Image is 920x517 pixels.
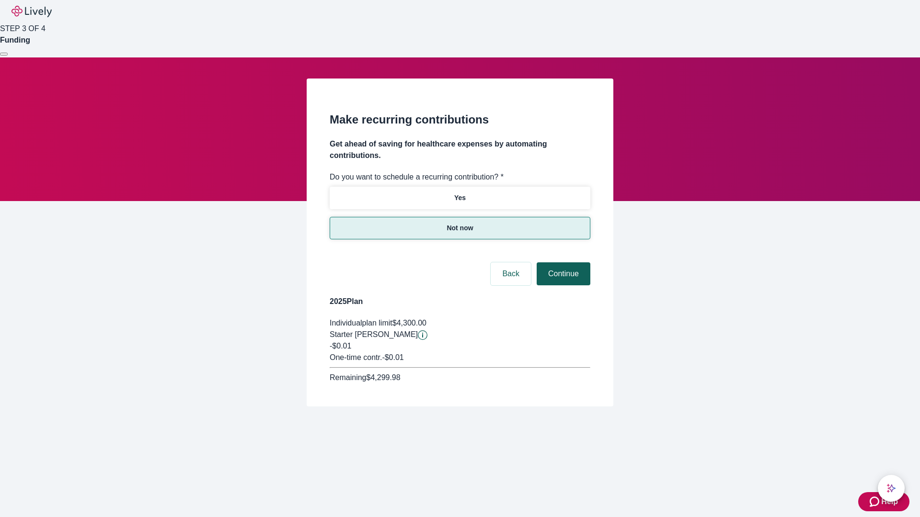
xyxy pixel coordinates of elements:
button: Not now [330,217,590,239]
button: chat [878,475,905,502]
button: Zendesk support iconHelp [858,492,909,511]
svg: Zendesk support icon [870,496,881,507]
span: Help [881,496,898,507]
img: Lively [11,6,52,17]
span: -$0.01 [330,342,351,350]
span: $4,300.00 [392,319,426,327]
p: Not now [447,223,473,233]
h2: Make recurring contributions [330,111,590,128]
h4: Get ahead of saving for healthcare expenses by automating contributions. [330,138,590,161]
p: Yes [454,193,466,203]
span: One-time contr. [330,353,382,361]
button: Lively will contribute $0.01 to establish your account [418,330,427,340]
button: Back [491,262,531,285]
span: $4,299.98 [366,373,400,382]
span: - $0.01 [382,353,403,361]
label: Do you want to schedule a recurring contribution? * [330,171,504,183]
span: Individual plan limit [330,319,392,327]
span: Remaining [330,373,366,382]
button: Yes [330,187,590,209]
svg: Lively AI Assistant [886,483,896,493]
span: Starter [PERSON_NAME] [330,330,418,338]
h4: 2025 Plan [330,296,590,307]
button: Continue [537,262,590,285]
svg: Starter penny details [418,330,427,340]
